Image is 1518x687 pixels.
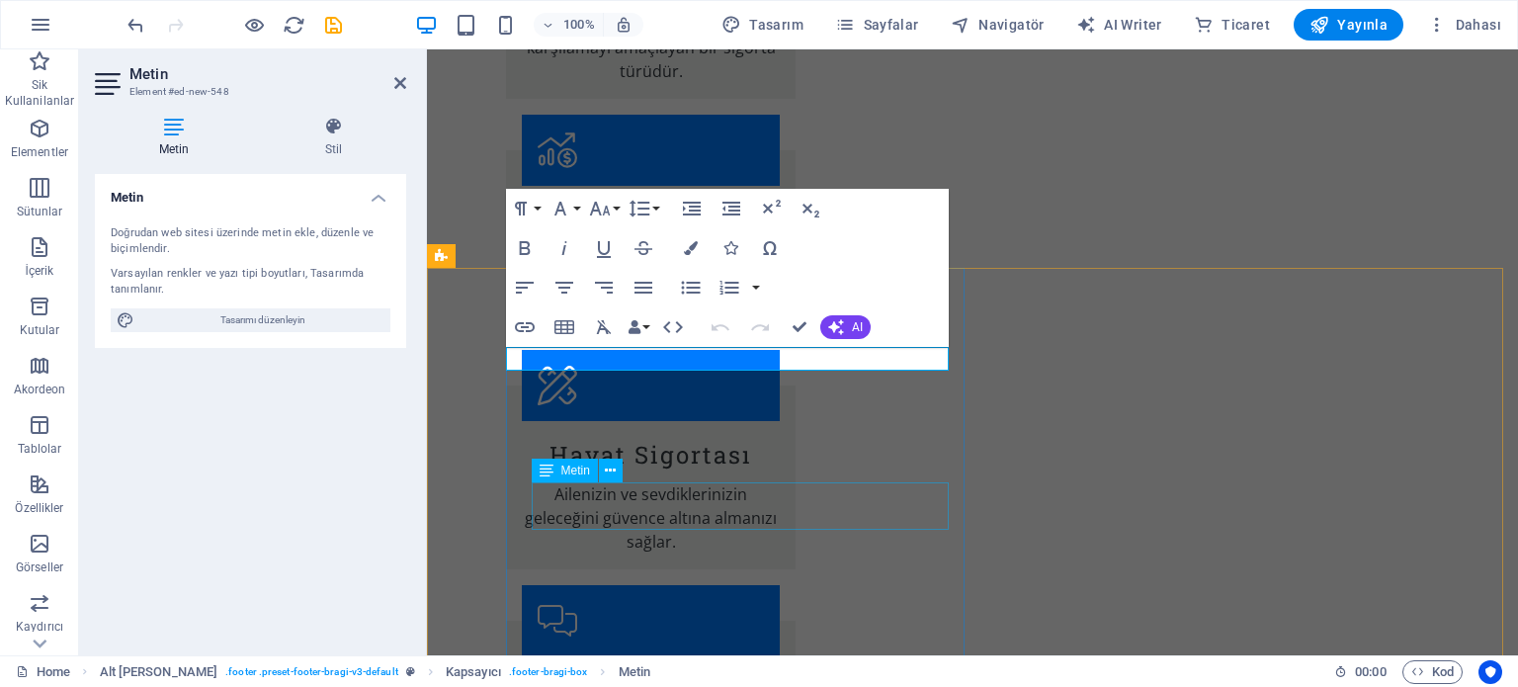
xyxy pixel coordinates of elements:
[615,16,632,34] i: Yeniden boyutlandırmada yakınlaştırma düzeyini seçilen cihaza uyacak şekilde otomatik olarak ayarla.
[100,660,651,684] nav: breadcrumb
[1294,9,1403,41] button: Yayınla
[1411,660,1454,684] span: Kod
[25,263,53,279] p: İçerik
[1355,660,1386,684] span: 00 00
[1334,660,1387,684] h6: Oturum süresi
[16,660,70,684] a: Seçimi iptal etmek için tıkla. Sayfaları açmak için çift tıkla
[321,13,345,37] button: save
[781,307,818,347] button: Confirm (Ctrl+⏎)
[672,268,710,307] button: Unordered List
[225,660,398,684] span: . footer .preset-footer-bragi-v3-default
[283,14,305,37] i: Sayfayı yeniden yükleyin
[712,228,749,268] button: Icons
[11,144,68,160] p: Elementler
[619,660,650,684] span: Seçmek için tıkla. Düzenlemek için çift tıkla
[18,441,62,457] p: Tablolar
[561,465,590,476] span: Metin
[16,619,63,635] p: Kaydırıcı
[852,321,863,333] span: AI
[673,189,711,228] button: Increase Indent
[129,83,367,101] h3: Element #ed-new-548
[15,500,63,516] p: Özellikler
[509,660,588,684] span: . footer-bragi-box
[702,307,739,347] button: Undo (Ctrl+Z)
[714,9,811,41] button: Tasarım
[111,225,390,258] div: Doğrudan web sitesi üzerinde metin ekle, düzenle ve biçimlendir.
[713,189,750,228] button: Decrease Indent
[585,228,623,268] button: Underline (Ctrl+U)
[95,117,261,158] h4: Metin
[17,204,63,219] p: Sütunlar
[1427,15,1501,35] span: Dahası
[546,228,583,268] button: Italic (Ctrl+I)
[585,189,623,228] button: Font Size
[261,117,406,158] h4: Stil
[792,189,829,228] button: Subscript
[943,9,1053,41] button: Navigatör
[546,268,583,307] button: Align Center
[446,660,501,684] span: Seçmek için tıkla. Düzenlemek için çift tıkla
[1076,15,1162,35] span: AI Writer
[625,268,662,307] button: Align Justify
[1186,9,1278,41] button: Ticaret
[506,268,544,307] button: Align Left
[1369,664,1372,679] span: :
[129,65,406,83] h2: Metin
[625,307,652,347] button: Data Bindings
[563,13,595,37] h6: 100%
[741,307,779,347] button: Redo (Ctrl+Shift+Z)
[625,189,662,228] button: Line Height
[585,307,623,347] button: Clear Formatting
[1478,660,1502,684] button: Usercentrics
[506,228,544,268] button: Bold (Ctrl+B)
[111,266,390,299] div: Varsayılan renkler ve yazı tipi boyutları, Tasarımda tanımlanır.
[140,308,384,332] span: Tasarımı düzenleyin
[124,13,147,37] button: undo
[1402,660,1463,684] button: Kod
[714,9,811,41] div: Tasarım (Ctrl+Alt+Y)
[125,14,147,37] i: Geri al: Element ekle (Ctrl+Z)
[751,228,789,268] button: Special Characters
[711,268,748,307] button: Ordered List
[16,559,63,575] p: Görseller
[820,315,871,339] button: AI
[14,382,66,397] p: Akordeon
[835,15,919,35] span: Sayfalar
[406,666,415,677] i: Bu element, özelleştirilebilir bir ön ayar
[100,660,218,684] span: Seçmek için tıkla. Düzenlemek için çift tıkla
[95,174,406,210] h4: Metin
[721,15,803,35] span: Tasarım
[534,13,604,37] button: 100%
[546,189,583,228] button: Font Family
[506,307,544,347] button: Insert Link
[1068,9,1170,41] button: AI Writer
[951,15,1045,35] span: Navigatör
[625,228,662,268] button: Strikethrough
[748,268,764,307] button: Ordered List
[752,189,790,228] button: Superscript
[546,307,583,347] button: Insert Table
[322,14,345,37] i: Kaydet (Ctrl+S)
[1309,15,1388,35] span: Yayınla
[654,307,692,347] button: HTML
[242,13,266,37] button: Ön izleme modundan çıkıp düzenlemeye devam etmek için buraya tıklayın
[111,308,390,332] button: Tasarımı düzenleyin
[1419,9,1509,41] button: Dahası
[827,9,927,41] button: Sayfalar
[672,228,710,268] button: Colors
[282,13,305,37] button: reload
[20,322,60,338] p: Kutular
[506,189,544,228] button: Paragraph Format
[585,268,623,307] button: Align Right
[1194,15,1270,35] span: Ticaret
